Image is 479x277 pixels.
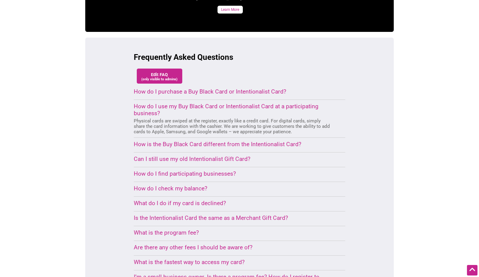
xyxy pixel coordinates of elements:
[134,88,331,97] details: Both cards are available in the , with the option to select a physical or digital card.
[134,229,331,236] summary: What is the program fee?
[134,214,331,221] summary: Is the Intentionalist Card the same as a Merchant Gift Card?
[134,185,331,192] summary: How do I check my balance?
[134,185,331,193] details: When logged into your Intentionalist Account, you can access your balance from the Cards list.
[134,88,331,95] summary: How do I purchase a Buy Black Card or Intentionalist Card?
[134,244,331,251] summary: Are there any other fees I should be aware of?
[134,170,331,177] summary: How do I find participating businesses?
[134,229,331,238] details: The program fee allows Intentionalist to cover the administrative costs of the Intentionalist Car...
[134,200,331,208] details: You can first check your balance through your Intentionalist Account. For further support, you ca...
[134,52,345,63] h3: Frequently Asked Questions
[134,141,331,148] summary: How is the Buy Black Card different from the Intentionalist Card?
[134,214,331,223] details: The Intentionalist Card can be used at any participating small business. You also have the option...
[218,6,243,14] a: Learn More
[467,265,477,275] div: Scroll Back to Top
[134,141,331,149] details: The Buy Black Card can be used to purchase from participating Black-owned businesses. The Intenti...
[134,244,331,252] details: In addition to the Intentionalist Program Fee, there is a Vendor Fee ($.45 for digital cards, $2....
[134,155,331,162] summary: Can I still use my old Intentionalist Gift Card?
[134,103,331,134] details: Physical cards are swiped at the register, exactly like a credit card. For digital cards, simply ...
[134,259,331,267] details: When you’re logged into your Intentionalist Account, you can access your digital Intentionalist C...
[134,259,331,266] summary: What is the fastest way to access my card?
[137,69,182,84] a: Edit FAQ(only visible to admins)
[134,155,331,164] details: The old Intentionalist Gift Card is no longer an in-person payment option at participating small ...
[134,103,331,117] summary: How do I use my Buy Black Card or Intentionalist Card at a participating business?
[134,200,331,207] summary: What do I do if my card is declined?
[141,77,177,81] small: (only visible to admins)
[134,170,331,179] details: to view participating businesses in the Buy Black Card network and to view participating business...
